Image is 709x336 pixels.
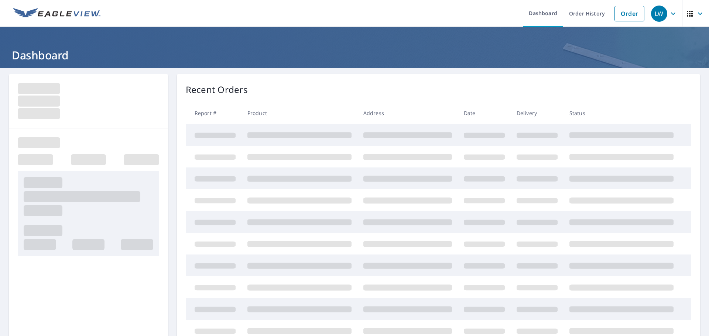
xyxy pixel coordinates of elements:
[651,6,667,22] div: LW
[564,102,679,124] th: Status
[357,102,458,124] th: Address
[614,6,644,21] a: Order
[13,8,100,19] img: EV Logo
[242,102,357,124] th: Product
[511,102,564,124] th: Delivery
[186,83,248,96] p: Recent Orders
[186,102,242,124] th: Report #
[9,48,700,63] h1: Dashboard
[458,102,511,124] th: Date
